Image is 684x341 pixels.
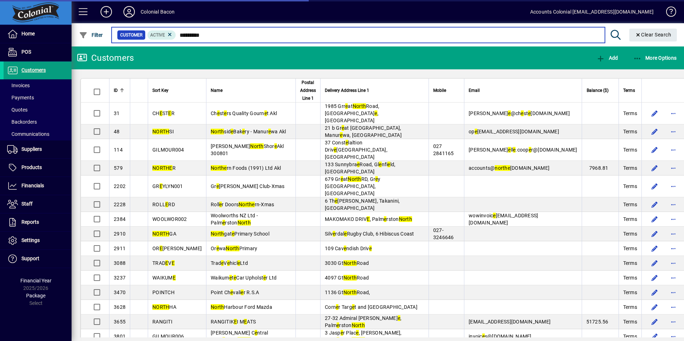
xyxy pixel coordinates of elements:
[21,49,31,55] span: POS
[469,129,559,134] span: op [EMAIL_ADDRESS][DOMAIN_NAME]
[325,304,417,310] span: Corn r Targ t and [GEOGRAPHIC_DATA]
[375,176,378,182] em: e
[160,183,162,189] em: E
[79,32,103,38] span: Filter
[433,227,454,240] span: 027-3246646
[343,260,357,266] em: North
[469,165,549,171] span: accounts@ [DOMAIN_NAME]
[114,290,126,295] span: 3470
[342,125,344,131] em: e
[357,162,360,167] em: e
[649,228,660,239] button: Edit
[649,301,660,313] button: Edit
[325,260,369,266] span: 3030 Gt Road
[495,165,507,171] em: north
[152,216,187,222] span: WOOLWOR002
[211,165,281,171] span: rn Foods (1991) Ltd Akl
[173,275,176,281] em: E
[152,231,169,237] em: NORTH
[300,79,316,102] span: Postal Address Line 1
[234,275,236,281] em: e
[369,246,372,251] em: e
[252,202,254,207] em: e
[530,6,654,18] div: Accounts Colonial [EMAIL_ADDRESS][DOMAIN_NAME]
[508,165,510,171] em: e
[4,159,72,177] a: Products
[4,104,72,116] a: Quotes
[649,199,660,210] button: Edit
[114,129,120,134] span: 48
[224,110,226,116] em: e
[623,260,637,267] span: Terms
[387,162,390,167] em: e
[375,110,377,116] em: e
[268,129,271,134] em: e
[325,198,400,211] span: 6 Th [PERSON_NAME], Takanini, [GEOGRAPHIC_DATA]
[21,183,44,188] span: Financials
[211,231,269,237] span: gat Primary School
[333,231,335,237] em: e
[668,126,679,137] button: More options
[7,119,37,125] span: Backorders
[348,176,361,182] em: North
[141,6,175,18] div: Colonial Bacon
[114,275,126,281] span: 3237
[114,216,126,222] span: 2384
[595,51,620,64] button: Add
[165,260,168,266] em: E
[668,243,679,254] button: More options
[668,199,679,210] button: More options
[4,177,72,195] a: Financials
[668,108,679,119] button: More options
[398,315,400,321] em: e
[20,278,52,283] span: Financial Year
[152,183,183,189] span: GR YLYN001
[4,232,72,249] a: Settings
[168,110,171,116] em: E
[114,87,118,94] span: ID
[513,147,516,153] em: e
[586,87,615,94] div: Balance ($)
[114,246,126,251] span: 2911
[239,202,252,207] em: North
[399,216,412,222] em: North
[668,272,679,283] button: More options
[623,289,637,296] span: Terms
[623,245,637,252] span: Terms
[529,147,531,153] em: e
[528,110,531,116] em: e
[242,129,245,134] em: e
[211,260,248,266] span: Trad V hicl Ltd
[152,260,175,266] span: TRAD V
[238,220,251,226] em: North
[623,146,637,153] span: Terms
[152,275,176,281] span: WAIKUM
[469,87,577,94] div: Email
[7,131,49,137] span: Communications
[147,30,176,40] mat-chip: Activation Status: Active
[211,275,277,281] span: Waikum t Car Upholst r Ltd
[343,275,357,281] em: North
[623,183,637,190] span: Terms
[216,246,219,251] em: e
[114,165,123,171] span: 579
[623,87,635,94] span: Terms
[21,237,40,243] span: Settings
[325,176,381,196] span: 679 Gr at RD, Gr y [GEOGRAPHIC_DATA], [GEOGRAPHIC_DATA]
[150,33,165,38] span: Active
[352,304,355,310] em: e
[165,202,168,207] em: E
[325,125,402,138] span: 21 b Gr at [GEOGRAPHIC_DATA], Manur wa, [GEOGRAPHIC_DATA]
[343,290,357,295] em: North
[211,304,272,310] span: Harbour Ford Mazda
[623,201,637,208] span: Terms
[649,108,660,119] button: Edit
[263,275,266,281] em: e
[152,304,176,310] span: HA
[230,290,233,295] em: e
[7,95,34,100] span: Payments
[433,87,460,94] div: Mobile
[255,330,257,336] em: e
[211,202,274,207] span: Roll r Doors rn-Xmas
[379,162,381,167] em: e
